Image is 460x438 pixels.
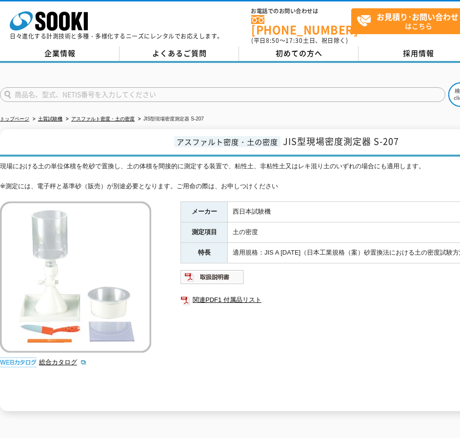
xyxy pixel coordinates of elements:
th: メーカー [181,202,228,222]
p: 日々進化する計測技術と多種・多様化するニーズにレンタルでお応えします。 [10,33,223,39]
img: 取扱説明書 [180,269,244,285]
li: JIS型現場密度測定器 S-207 [136,114,204,124]
span: 17:30 [285,36,303,45]
a: よくあるご質問 [120,46,239,61]
a: [PHONE_NUMBER] [251,15,351,35]
a: 取扱説明書 [180,276,244,283]
span: 初めての方へ [276,48,322,59]
th: 特長 [181,242,228,263]
span: 8:50 [266,36,280,45]
a: アスファルト密度・土の密度 [71,116,135,121]
th: 測定項目 [181,222,228,243]
span: お電話でのお問い合わせは [251,8,351,14]
a: 総合カタログ [39,358,87,366]
span: アスファルト密度・土の密度 [174,136,280,147]
strong: お見積り･お問い合わせ [377,11,459,22]
span: (平日 ～ 土日、祝日除く) [251,36,348,45]
span: JIS型現場密度測定器 S-207 [283,135,399,148]
a: 土質試験機 [38,116,62,121]
a: 初めての方へ [239,46,359,61]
